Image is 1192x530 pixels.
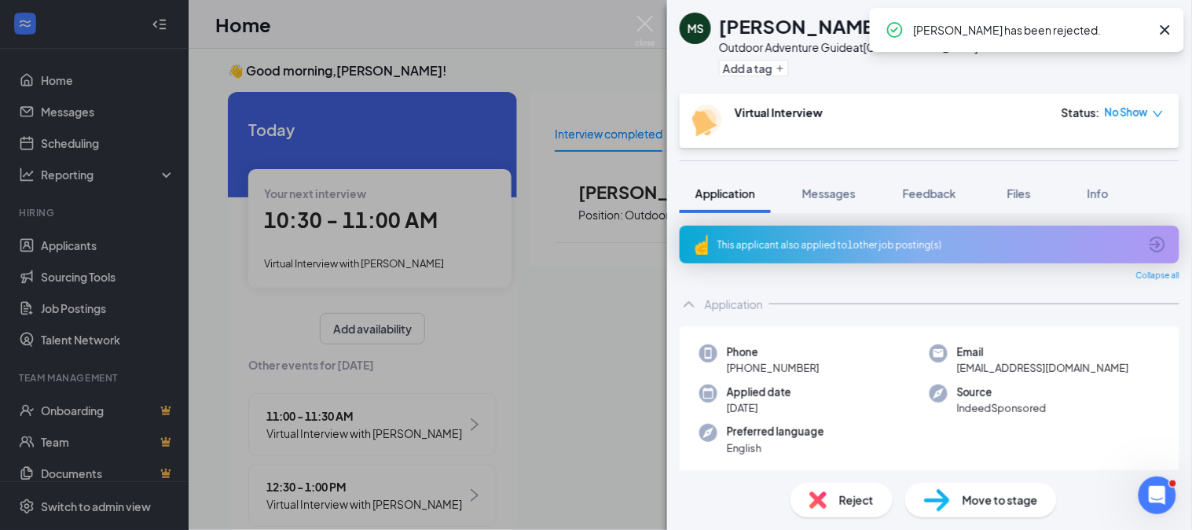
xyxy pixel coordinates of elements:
span: Feedback [903,186,956,201]
span: [EMAIL_ADDRESS][DOMAIN_NAME] [957,360,1129,376]
h1: [PERSON_NAME] [719,13,882,39]
svg: ChevronUp [680,295,699,314]
b: Virtual Interview [735,105,823,120]
span: Messages [802,186,856,201]
span: Reject [839,491,874,509]
div: This applicant also applied to 1 other job posting(s) [717,238,1139,252]
span: Source [957,385,1047,400]
span: Preferred language [727,424,824,440]
span: down [1153,109,1164,120]
span: Application [695,186,755,201]
span: Files [1007,186,1031,201]
span: [PHONE_NUMBER] [727,360,820,376]
span: IndeedSponsored [957,400,1047,416]
span: Info [1087,186,1109,201]
span: Applied date [727,385,791,400]
span: No Show [1105,105,1148,120]
span: English [727,440,824,456]
svg: Plus [776,64,785,73]
div: Outdoor Adventure Guide at [GEOGRAPHIC_DATA] [719,39,978,55]
div: Application [705,296,763,312]
span: Email [957,344,1129,360]
div: MS [688,20,704,36]
span: Phone [727,344,820,360]
div: Status : [1062,105,1100,120]
svg: CheckmarkCircle [886,20,904,39]
div: [PERSON_NAME] has been rejected. [914,20,1150,39]
svg: ArrowCircle [1148,235,1167,254]
span: [DATE] [727,400,791,416]
span: Move to stage [963,491,1038,509]
iframe: Intercom live chat [1139,477,1176,514]
span: Collapse all [1136,270,1179,282]
button: PlusAdd a tag [719,60,789,76]
svg: Cross [1156,20,1175,39]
